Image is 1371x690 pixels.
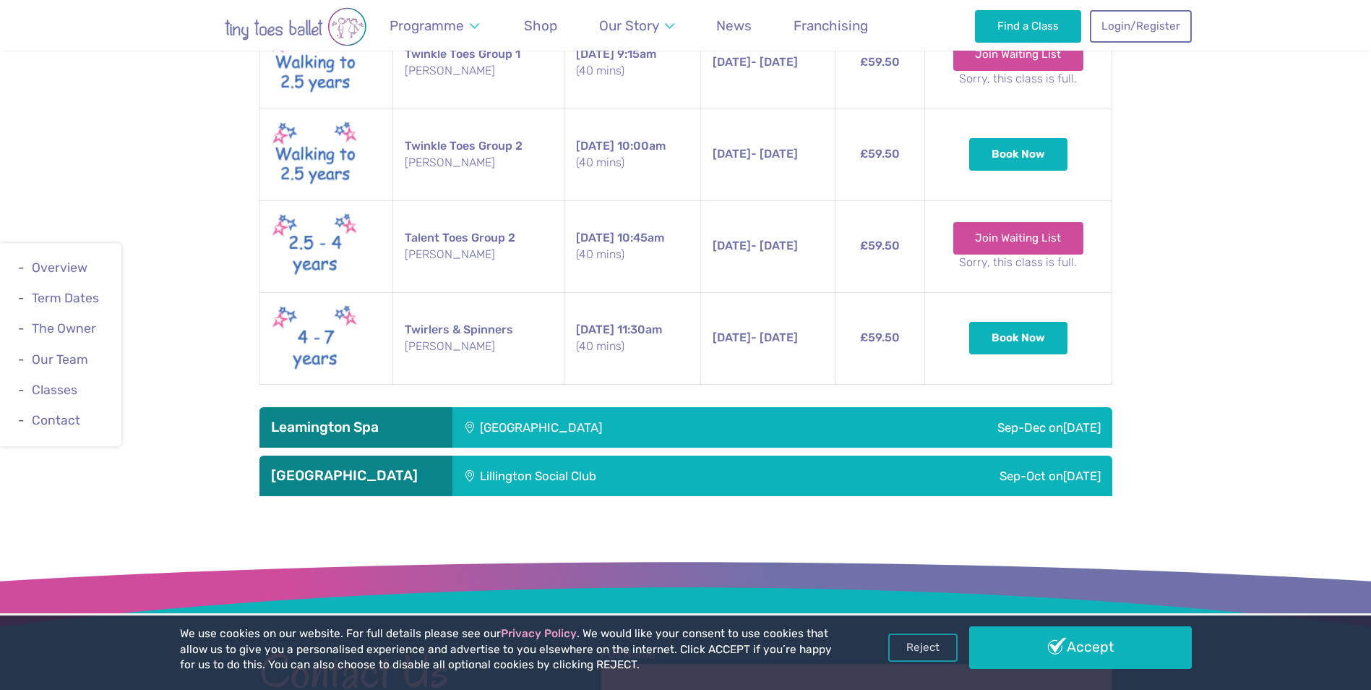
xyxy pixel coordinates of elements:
[576,139,614,153] span: [DATE]
[969,322,1067,354] button: Book Now
[452,456,820,496] div: Lillington Social Club
[564,200,701,292] td: 10:45am
[405,338,552,354] small: [PERSON_NAME]
[969,626,1192,668] a: Accept
[820,456,1112,496] div: Sep-Oct on
[501,627,577,640] a: Privacy Policy
[517,9,564,43] a: Shop
[835,200,925,292] td: £59.50
[272,210,358,284] img: Talent toes New (May 2025)
[576,155,689,171] small: (40 mins)
[405,63,552,79] small: [PERSON_NAME]
[393,292,564,384] td: Twirlers & Spinners
[180,626,838,673] p: We use cookies on our website. For full details please see our . We would like your consent to us...
[1063,469,1101,483] span: [DATE]
[716,17,752,34] span: News
[271,467,441,485] h3: [GEOGRAPHIC_DATA]
[32,383,77,397] a: Classes
[576,323,614,336] span: [DATE]
[32,413,80,427] a: Contact
[713,239,751,252] span: [DATE]
[405,155,552,171] small: [PERSON_NAME]
[576,247,689,263] small: (40 mins)
[713,331,751,344] span: [DATE]
[599,17,659,34] span: Our Story
[576,47,614,61] span: [DATE]
[953,222,1084,254] a: Join Waiting List
[888,634,958,661] a: Reject
[794,17,868,34] span: Franchising
[393,200,564,292] td: Talent Toes Group 2
[272,26,358,100] img: Walking to Twinkle New (May 2025)
[32,260,87,275] a: Overview
[975,10,1081,42] a: Find a Class
[713,147,751,161] span: [DATE]
[272,302,358,375] img: Twirlers & Spinners New (May 2025)
[713,55,751,69] span: [DATE]
[393,17,564,108] td: Twinkle Toes Group 1
[592,9,681,43] a: Our Story
[271,419,441,436] h3: Leamington Spa
[383,9,486,43] a: Programme
[564,108,701,200] td: 10:00am
[953,38,1084,70] a: Join Waiting List
[835,17,925,108] td: £59.50
[937,71,1099,87] small: Sorry, this class is full.
[452,407,822,448] div: [GEOGRAPHIC_DATA]
[564,17,701,108] td: 9:15am
[32,291,99,305] a: Term Dates
[835,108,925,200] td: £59.50
[822,407,1112,448] div: Sep-Dec on
[576,231,614,244] span: [DATE]
[272,118,358,192] img: Walking to Twinkle New (May 2025)
[713,55,798,69] span: - [DATE]
[713,147,798,161] span: - [DATE]
[713,239,798,252] span: - [DATE]
[710,9,759,43] a: News
[713,331,798,344] span: - [DATE]
[1090,10,1191,42] a: Login/Register
[969,138,1067,170] button: Book Now
[1063,420,1101,435] span: [DATE]
[32,322,96,336] a: The Owner
[787,9,875,43] a: Franchising
[405,247,552,263] small: [PERSON_NAME]
[32,352,88,367] a: Our Team
[390,17,464,34] span: Programme
[576,338,689,354] small: (40 mins)
[524,17,557,34] span: Shop
[576,63,689,79] small: (40 mins)
[393,108,564,200] td: Twinkle Toes Group 2
[180,7,411,46] img: tiny toes ballet
[564,292,701,384] td: 11:30am
[835,292,925,384] td: £59.50
[937,255,1099,271] small: Sorry, this class is full.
